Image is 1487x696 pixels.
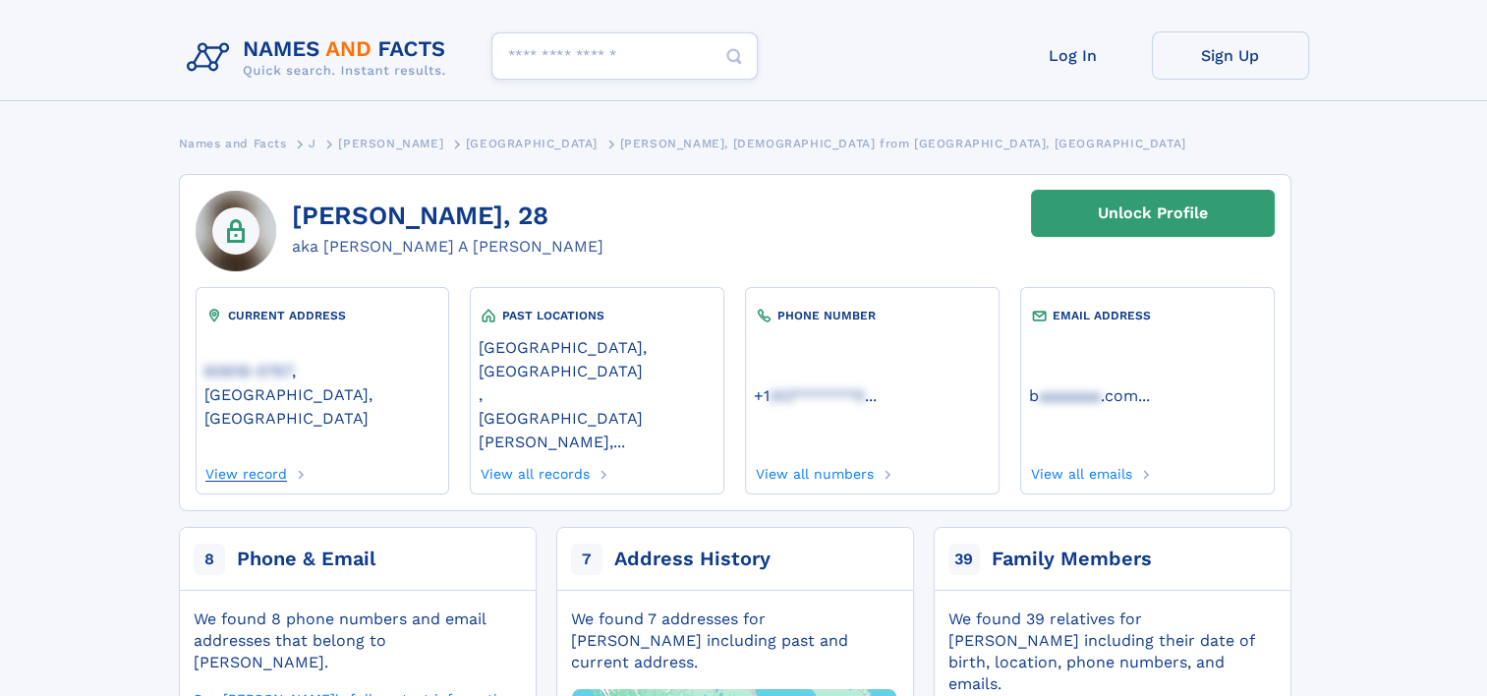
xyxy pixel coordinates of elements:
[309,131,316,155] a: J
[571,544,602,575] span: 7
[1029,306,1265,325] div: EMAIL ADDRESS
[479,460,590,482] a: View all records
[479,306,715,325] div: PAST LOCATIONS
[204,306,440,325] div: CURRENT ADDRESS
[1152,31,1309,80] a: Sign Up
[1031,190,1275,237] a: Unlock Profile
[754,386,990,405] a: ...
[194,544,225,575] span: 8
[237,546,375,573] div: Phone & Email
[179,131,287,155] a: Names and Facts
[309,137,316,150] span: J
[479,325,715,460] div: ,
[204,460,288,482] a: View record
[1039,386,1101,405] span: aaaaaaa
[754,460,874,482] a: View all numbers
[620,137,1186,150] span: [PERSON_NAME], [DEMOGRAPHIC_DATA] from [GEOGRAPHIC_DATA], [GEOGRAPHIC_DATA]
[479,407,715,451] a: [GEOGRAPHIC_DATA][PERSON_NAME],...
[1029,384,1138,405] a: baaaaaaa.com
[338,137,443,150] span: [PERSON_NAME]
[614,546,771,573] div: Address History
[1029,386,1265,405] a: ...
[204,360,440,428] a: 60618-5767, [GEOGRAPHIC_DATA], [GEOGRAPHIC_DATA]
[1029,460,1132,482] a: View all emails
[194,609,520,673] div: We found 8 phone numbers and email addresses that belong to [PERSON_NAME].
[338,131,443,155] a: [PERSON_NAME]
[948,609,1275,695] div: We found 39 relatives for [PERSON_NAME] including their date of birth, location, phone numbers, a...
[1098,191,1208,236] div: Unlock Profile
[948,544,980,575] span: 39
[711,32,758,81] button: Search Button
[204,362,292,380] span: 60618-5767
[466,131,598,155] a: [GEOGRAPHIC_DATA]
[754,306,990,325] div: PHONE NUMBER
[992,546,1152,573] div: Family Members
[491,32,758,80] input: search input
[179,31,462,85] img: Logo Names and Facts
[466,137,598,150] span: [GEOGRAPHIC_DATA]
[292,202,603,231] h1: [PERSON_NAME], 28
[995,31,1152,80] a: Log In
[479,336,715,380] a: [GEOGRAPHIC_DATA], [GEOGRAPHIC_DATA]
[292,235,603,259] div: aka [PERSON_NAME] A [PERSON_NAME]
[571,609,897,673] div: We found 7 addresses for [PERSON_NAME] including past and current address.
